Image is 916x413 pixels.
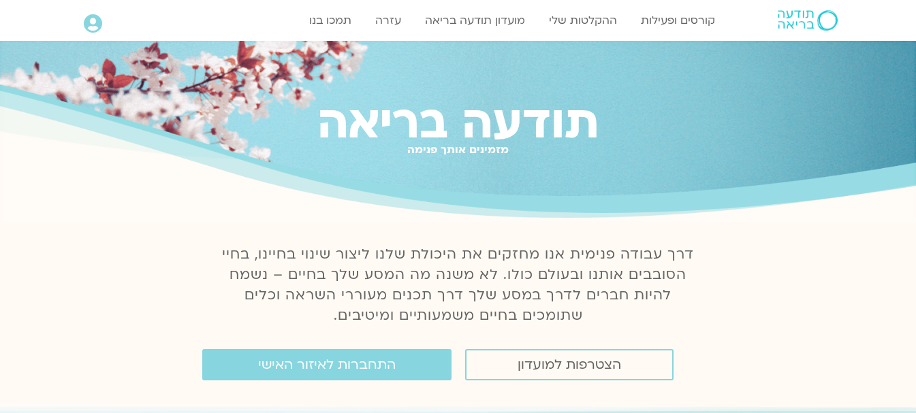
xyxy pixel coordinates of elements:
[418,7,532,33] a: מועדון תודעה בריאה
[215,244,702,326] p: דרך עבודה פנימית אנו מחזקים את היכולת שלנו ליצור שינוי בחיינו, בחיי הסובבים אותנו ובעולם כולו. לא...
[368,7,408,33] a: עזרה
[465,349,674,380] a: הצטרפות למועדון
[258,357,396,372] span: התחברות לאיזור האישי
[302,7,358,33] a: תמכו בנו
[778,10,838,31] img: תודעה בריאה
[202,349,452,380] a: התחברות לאיזור האישי
[518,357,621,372] span: הצטרפות למועדון
[634,7,722,33] a: קורסים ופעילות
[542,7,624,33] a: ההקלטות שלי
